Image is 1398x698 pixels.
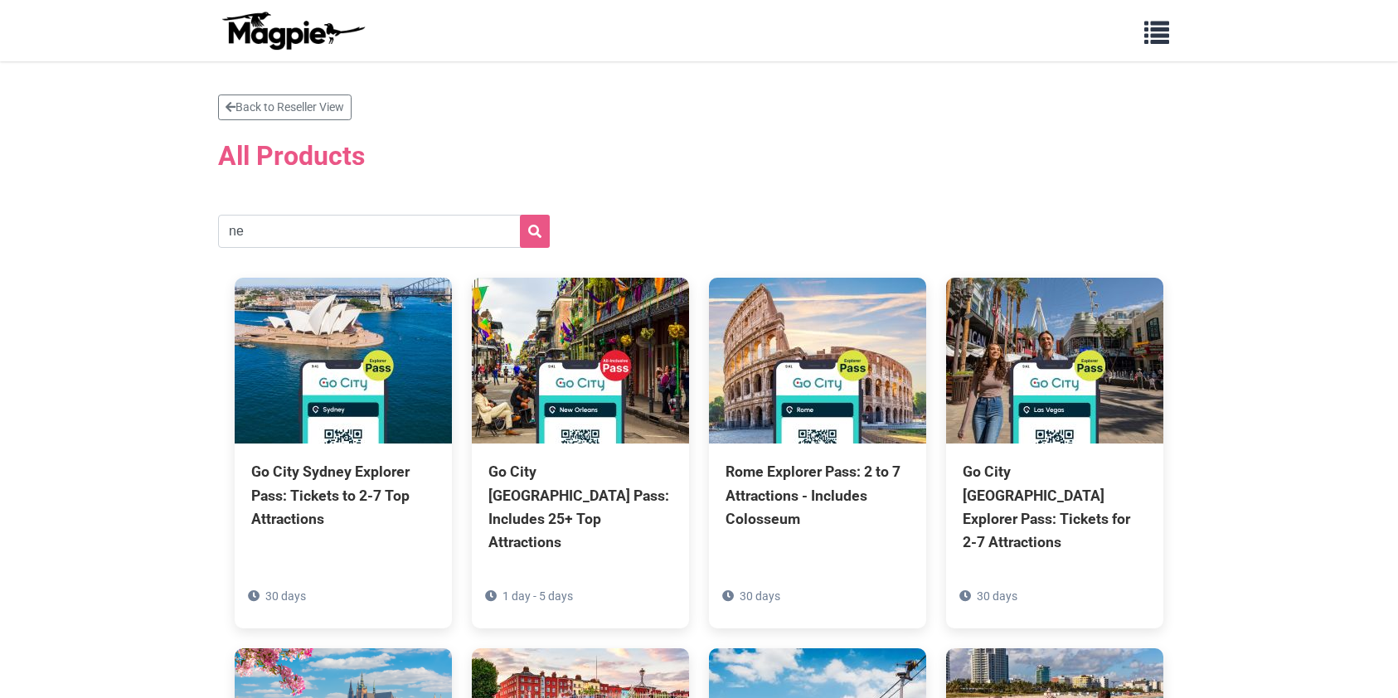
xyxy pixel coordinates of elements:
[472,278,689,628] a: Go City [GEOGRAPHIC_DATA] Pass: Includes 25+ Top Attractions 1 day - 5 days
[235,278,452,604] a: Go City Sydney Explorer Pass: Tickets to 2-7 Top Attractions 30 days
[977,589,1017,603] span: 30 days
[218,95,352,120] a: Back to Reseller View
[709,278,926,444] img: Rome Explorer Pass: 2 to 7 Attractions - Includes Colosseum
[963,460,1147,554] div: Go City [GEOGRAPHIC_DATA] Explorer Pass: Tickets for 2-7 Attractions
[472,278,689,444] img: Go City New Orleans Pass: Includes 25+ Top Attractions
[251,460,435,530] div: Go City Sydney Explorer Pass: Tickets to 2-7 Top Attractions
[235,278,452,444] img: Go City Sydney Explorer Pass: Tickets to 2-7 Top Attractions
[488,460,672,554] div: Go City [GEOGRAPHIC_DATA] Pass: Includes 25+ Top Attractions
[218,11,367,51] img: logo-ab69f6fb50320c5b225c76a69d11143b.png
[726,460,910,530] div: Rome Explorer Pass: 2 to 7 Attractions - Includes Colosseum
[265,589,306,603] span: 30 days
[709,278,926,604] a: Rome Explorer Pass: 2 to 7 Attractions - Includes Colosseum 30 days
[502,589,573,603] span: 1 day - 5 days
[946,278,1163,628] a: Go City [GEOGRAPHIC_DATA] Explorer Pass: Tickets for 2-7 Attractions 30 days
[946,278,1163,444] img: Go City Las Vegas Explorer Pass: Tickets for 2-7 Attractions
[218,215,550,248] input: Search products...
[218,130,1180,182] h2: All Products
[740,589,780,603] span: 30 days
